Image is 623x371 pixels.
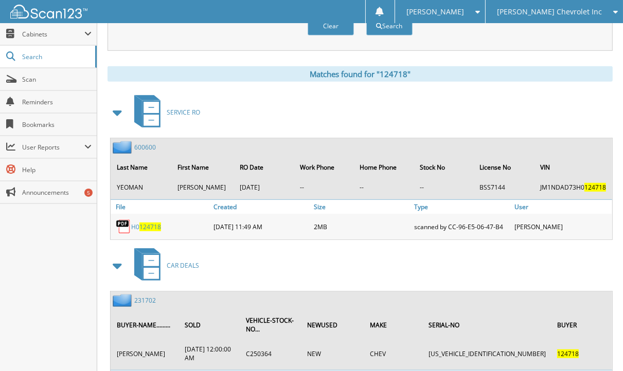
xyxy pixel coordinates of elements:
span: Reminders [22,98,92,106]
td: YEOMAN [112,179,171,196]
span: [PERSON_NAME] [406,9,464,15]
span: User Reports [22,143,84,152]
td: [PERSON_NAME] [112,341,179,366]
td: NEW [302,341,364,366]
th: NEWUSED [302,310,364,340]
img: folder2.png [113,294,134,307]
td: [DATE] [235,179,294,196]
div: Matches found for "124718" [108,66,613,82]
a: H0124718 [131,222,161,231]
th: BUYER [552,310,611,340]
span: 124718 [557,349,579,358]
a: Type [412,200,512,214]
span: Help [22,165,92,174]
th: First Name [172,157,234,178]
img: scan123-logo-white.svg [10,5,87,18]
div: scanned by CC-96-E5-06-47-B4 [412,216,512,237]
th: SERIAL-NO [423,310,551,340]
a: SERVICE RO [128,92,200,133]
img: PDF.png [116,219,131,234]
th: VIN [535,157,611,178]
td: -- [354,179,414,196]
td: C250364 [241,341,301,366]
div: 2MB [311,216,412,237]
div: 5 [84,189,93,197]
th: BUYER-NAME......... [112,310,179,340]
td: JM1NDAD73H0 [535,179,611,196]
span: Announcements [22,188,92,197]
span: CAR DEALS [167,261,199,270]
a: CAR DEALS [128,245,199,286]
th: Last Name [112,157,171,178]
span: Scan [22,75,92,84]
a: 600600 [134,143,156,152]
a: Created [211,200,311,214]
button: Search [366,16,413,35]
span: Cabinets [22,30,84,39]
th: RO Date [235,157,294,178]
td: -- [415,179,473,196]
th: Stock No [415,157,473,178]
span: 124718 [584,183,606,192]
th: Work Phone [295,157,354,178]
td: [DATE] 12:00:00 AM [180,341,240,366]
th: License No [474,157,534,178]
div: [PERSON_NAME] [512,216,612,237]
span: 124718 [139,222,161,231]
iframe: Chat Widget [572,322,623,371]
a: File [111,200,211,214]
img: folder2.png [113,141,134,154]
td: BSS7144 [474,179,534,196]
div: [DATE] 11:49 AM [211,216,311,237]
td: -- [295,179,354,196]
button: Clear [308,16,354,35]
span: Bookmarks [22,120,92,129]
th: SOLD [180,310,240,340]
a: 231702 [134,296,156,305]
td: [PERSON_NAME] [172,179,234,196]
span: Search [22,52,90,61]
span: SERVICE RO [167,108,200,117]
th: VEHICLE-STOCK-NO... [241,310,301,340]
th: Home Phone [354,157,414,178]
a: Size [311,200,412,214]
a: User [512,200,612,214]
td: [US_VEHICLE_IDENTIFICATION_NUMBER] [423,341,551,366]
span: [PERSON_NAME] Chevrolet Inc [497,9,602,15]
th: MAKE [365,310,422,340]
td: CHEV [365,341,422,366]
